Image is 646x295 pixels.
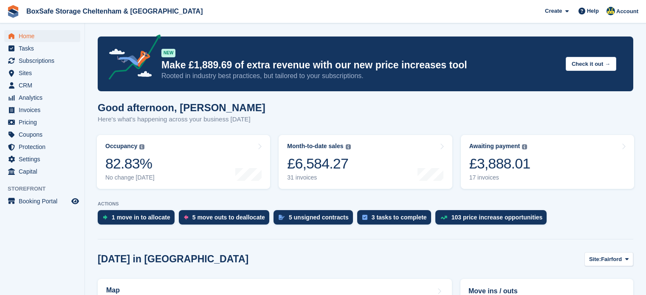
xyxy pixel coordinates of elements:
span: Tasks [19,42,70,54]
div: Month-to-date sales [287,143,343,150]
a: menu [4,166,80,177]
div: 5 move outs to deallocate [192,214,265,221]
a: Preview store [70,196,80,206]
p: ACTIONS [98,201,633,207]
h1: Good afternoon, [PERSON_NAME] [98,102,265,113]
span: Fairford [601,255,622,264]
span: Account [616,7,638,16]
a: menu [4,195,80,207]
img: move_ins_to_allocate_icon-fdf77a2bb77ea45bf5b3d319d69a93e2d87916cf1d5bf7949dd705db3b84f3ca.svg [103,215,107,220]
div: 103 price increase opportunities [451,214,543,221]
span: Create [545,7,562,15]
div: 31 invoices [287,174,350,181]
div: £3,888.01 [469,155,530,172]
span: Booking Portal [19,195,70,207]
span: Home [19,30,70,42]
a: Month-to-date sales £6,584.27 31 invoices [279,135,452,189]
img: price_increase_opportunities-93ffe204e8149a01c8c9dc8f82e8f89637d9d84a8eef4429ea346261dce0b2c0.svg [440,216,447,219]
a: 1 move in to allocate [98,210,179,229]
a: Occupancy 82.83% No change [DATE] [97,135,270,189]
p: Here's what's happening across your business [DATE] [98,115,265,124]
span: Capital [19,166,70,177]
span: Subscriptions [19,55,70,67]
img: icon-info-grey-7440780725fd019a000dd9b08b2336e03edf1995a4989e88bcd33f0948082b44.svg [522,144,527,149]
a: Awaiting payment £3,888.01 17 invoices [461,135,634,189]
span: Settings [19,153,70,165]
img: contract_signature_icon-13c848040528278c33f63329250d36e43548de30e8caae1d1a13099fd9432cc5.svg [279,215,285,220]
span: Coupons [19,129,70,140]
a: menu [4,141,80,153]
img: price-adjustments-announcement-icon-8257ccfd72463d97f412b2fc003d46551f7dbcb40ab6d574587a9cd5c0d94... [102,34,161,83]
img: icon-info-grey-7440780725fd019a000dd9b08b2336e03edf1995a4989e88bcd33f0948082b44.svg [139,144,144,149]
div: 17 invoices [469,174,530,181]
div: 3 tasks to complete [372,214,427,221]
span: Help [587,7,599,15]
div: 82.83% [105,155,155,172]
span: Analytics [19,92,70,104]
a: menu [4,116,80,128]
h2: [DATE] in [GEOGRAPHIC_DATA] [98,253,248,265]
a: menu [4,104,80,116]
img: task-75834270c22a3079a89374b754ae025e5fb1db73e45f91037f5363f120a921f8.svg [362,215,367,220]
div: 1 move in to allocate [112,214,170,221]
div: Occupancy [105,143,137,150]
h2: Map [106,287,120,294]
div: Awaiting payment [469,143,520,150]
img: icon-info-grey-7440780725fd019a000dd9b08b2336e03edf1995a4989e88bcd33f0948082b44.svg [346,144,351,149]
a: menu [4,92,80,104]
a: menu [4,55,80,67]
a: menu [4,30,80,42]
a: menu [4,42,80,54]
button: Check it out → [566,57,616,71]
a: 103 price increase opportunities [435,210,551,229]
img: Kim Virabi [607,7,615,15]
span: Pricing [19,116,70,128]
span: CRM [19,79,70,91]
p: Make £1,889.69 of extra revenue with our new price increases tool [161,59,559,71]
a: menu [4,79,80,91]
a: BoxSafe Storage Cheltenham & [GEOGRAPHIC_DATA] [23,4,206,18]
span: Storefront [8,185,85,193]
div: 5 unsigned contracts [289,214,349,221]
a: menu [4,153,80,165]
button: Site: Fairford [584,252,633,266]
a: 5 unsigned contracts [274,210,357,229]
a: menu [4,129,80,140]
p: Rooted in industry best practices, but tailored to your subscriptions. [161,71,559,81]
span: Invoices [19,104,70,116]
a: menu [4,67,80,79]
a: 3 tasks to complete [357,210,435,229]
span: Protection [19,141,70,153]
div: No change [DATE] [105,174,155,181]
img: move_outs_to_deallocate_icon-f764333ba52eb49d3ac5e1228854f67142a1ed5810a6f6cc68b1a99e826820c5.svg [184,215,188,220]
span: Site: [589,255,601,264]
div: £6,584.27 [287,155,350,172]
a: 5 move outs to deallocate [179,210,274,229]
img: stora-icon-8386f47178a22dfd0bd8f6a31ec36ba5ce8667c1dd55bd0f319d3a0aa187defe.svg [7,5,20,18]
div: NEW [161,49,175,57]
span: Sites [19,67,70,79]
